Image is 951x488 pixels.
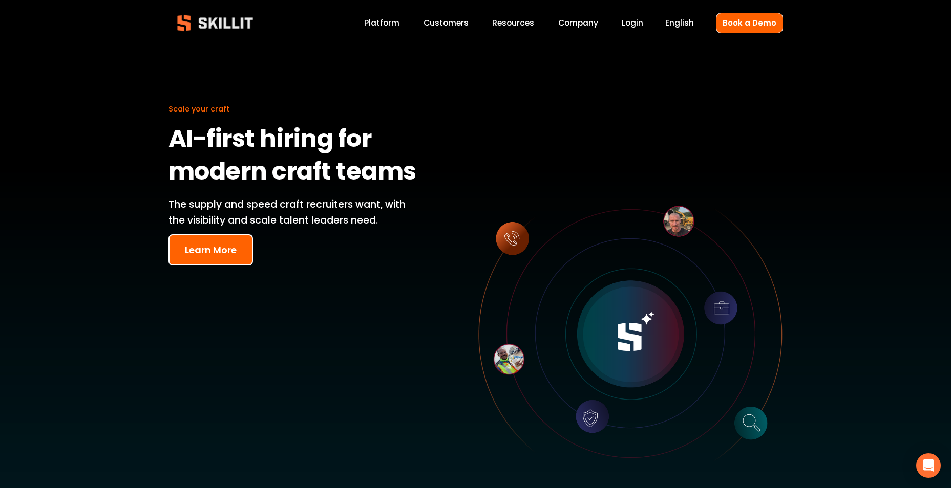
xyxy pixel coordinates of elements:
strong: AI-first hiring for modern craft teams [168,120,416,194]
div: Open Intercom Messenger [916,453,941,478]
span: Scale your craft [168,104,230,114]
div: language picker [665,16,694,30]
a: Customers [424,16,469,30]
a: Company [558,16,598,30]
button: Learn More [168,234,253,265]
a: folder dropdown [492,16,534,30]
img: Skillit [168,8,262,38]
a: Book a Demo [716,13,783,33]
a: Login [622,16,643,30]
span: Resources [492,17,534,29]
a: Platform [364,16,399,30]
p: The supply and speed craft recruiters want, with the visibility and scale talent leaders need. [168,197,421,228]
span: English [665,17,694,29]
